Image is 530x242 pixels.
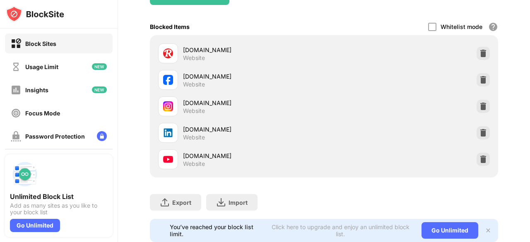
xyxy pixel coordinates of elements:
[183,107,205,115] div: Website
[92,86,107,93] img: new-icon.svg
[6,6,64,22] img: logo-blocksite.svg
[183,160,205,168] div: Website
[11,38,21,49] img: block-on.svg
[183,151,324,160] div: [DOMAIN_NAME]
[25,110,60,117] div: Focus Mode
[163,128,173,138] img: favicons
[183,54,205,62] div: Website
[10,192,108,201] div: Unlimited Block List
[150,23,190,30] div: Blocked Items
[183,125,324,134] div: [DOMAIN_NAME]
[163,75,173,85] img: favicons
[11,131,21,141] img: password-protection-off.svg
[25,133,85,140] div: Password Protection
[92,63,107,70] img: new-icon.svg
[183,46,324,54] div: [DOMAIN_NAME]
[25,86,48,93] div: Insights
[163,48,173,58] img: favicons
[183,98,324,107] div: [DOMAIN_NAME]
[485,227,491,234] img: x-button.svg
[170,223,265,237] div: You’ve reached your block list limit.
[183,72,324,81] div: [DOMAIN_NAME]
[10,159,40,189] img: push-block-list.svg
[10,219,60,232] div: Go Unlimited
[163,154,173,164] img: favicons
[183,81,205,88] div: Website
[11,62,21,72] img: time-usage-off.svg
[25,63,58,70] div: Usage Limit
[10,202,108,216] div: Add as many sites as you like to your block list
[11,108,21,118] img: focus-off.svg
[422,222,478,239] div: Go Unlimited
[25,40,56,47] div: Block Sites
[163,101,173,111] img: favicons
[172,199,191,206] div: Export
[229,199,248,206] div: Import
[11,85,21,95] img: insights-off.svg
[97,131,107,141] img: lock-menu.svg
[270,223,412,237] div: Click here to upgrade and enjoy an unlimited block list.
[183,134,205,141] div: Website
[441,23,482,30] div: Whitelist mode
